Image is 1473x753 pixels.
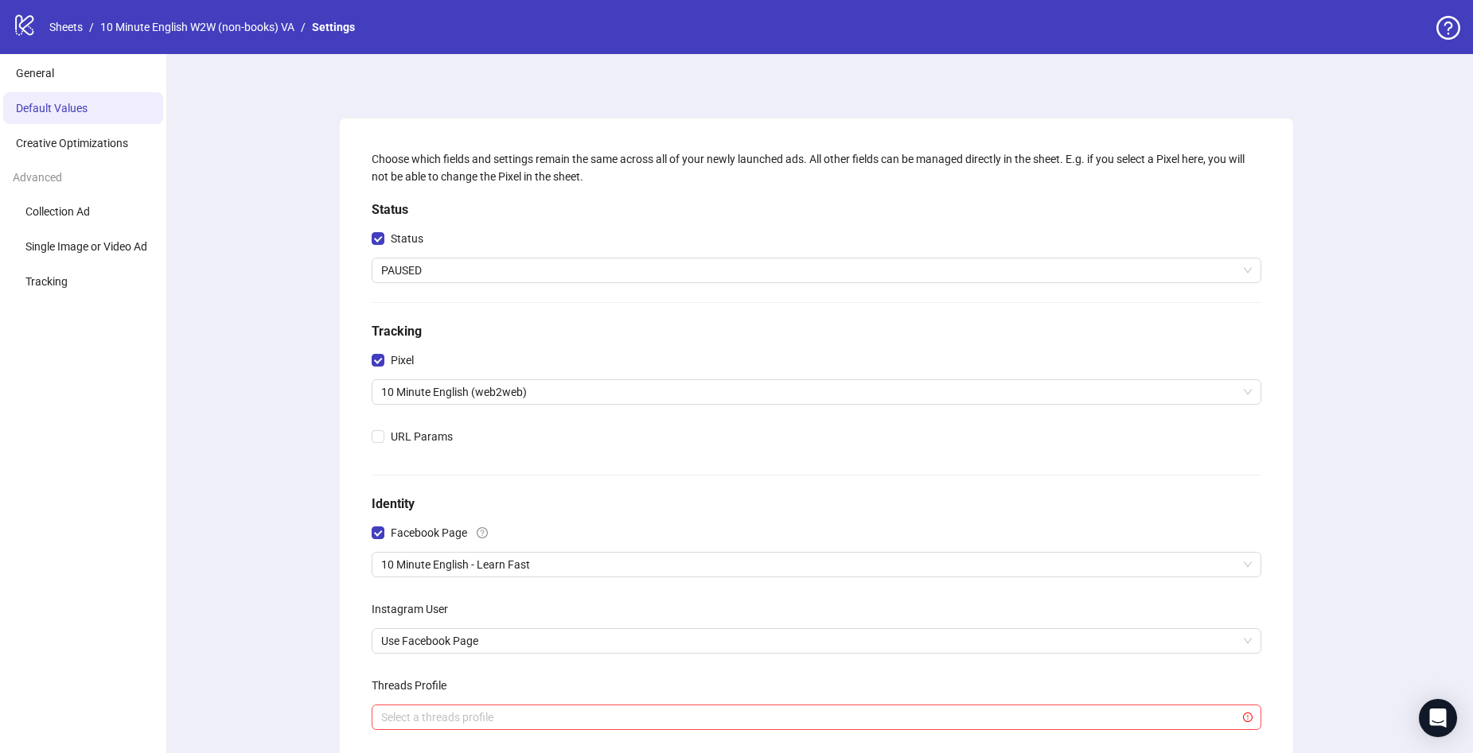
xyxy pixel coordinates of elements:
[372,150,1261,185] div: Choose which fields and settings remain the same across all of your newly launched ads. All other...
[97,18,298,36] a: 10 Minute English W2W (non-books) VA
[46,18,86,36] a: Sheets
[384,351,420,369] span: Pixel
[1243,712,1253,722] span: exclamation-circle
[301,18,306,36] li: /
[1436,16,1460,40] span: question-circle
[381,258,1252,282] span: PAUSED
[372,200,1261,219] h5: Status
[381,553,1252,576] span: 10 Minute English - Learn Fast
[477,527,488,538] span: question-circle
[381,380,1252,404] span: 10 Minute English (web2web)
[16,137,128,149] span: Creative Optimizations
[1419,699,1457,737] div: Open Intercom Messenger
[384,428,459,445] span: URL Params
[384,524,473,541] span: Facebook Page
[309,18,358,36] a: Settings
[16,102,88,115] span: Default Values
[16,67,54,80] span: General
[372,322,1261,341] h5: Tracking
[25,275,68,288] span: Tracking
[384,230,430,247] span: Status
[89,18,94,36] li: /
[372,596,458,622] label: Instagram User
[381,629,1252,653] span: Use Facebook Page
[372,673,457,698] label: Threads Profile
[25,205,90,218] span: Collection Ad
[372,495,1261,514] h5: Identity
[25,240,147,253] span: Single Image or Video Ad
